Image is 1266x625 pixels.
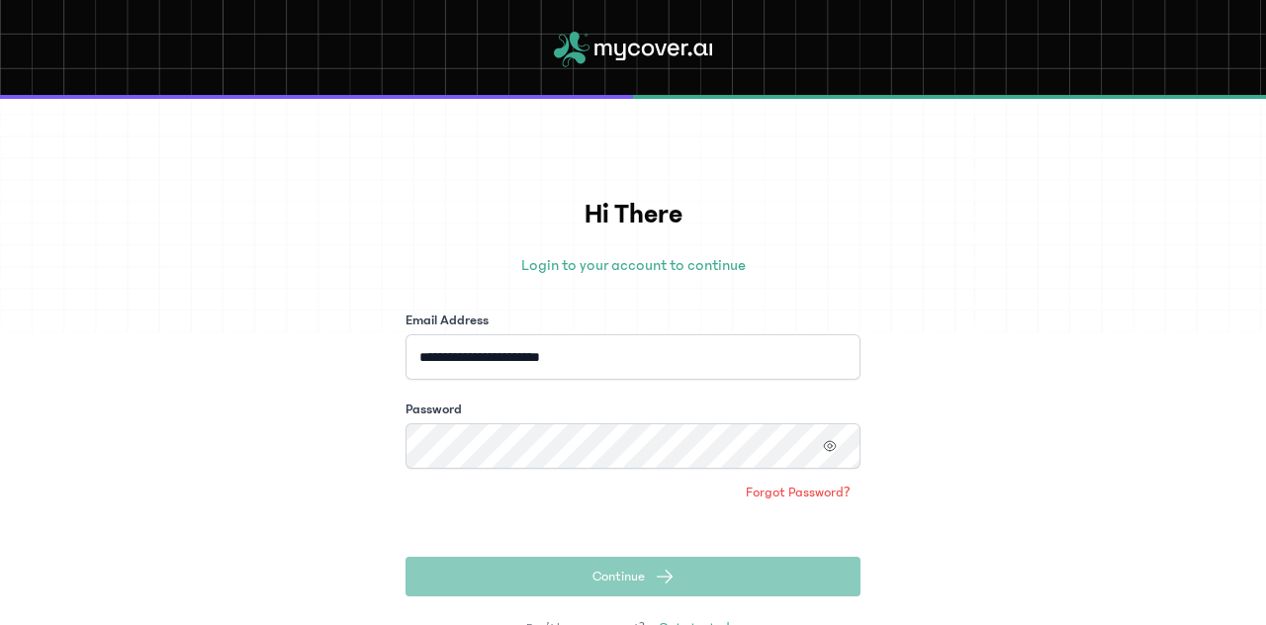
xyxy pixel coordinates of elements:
[746,483,851,502] span: Forgot Password?
[406,557,860,596] button: Continue
[406,311,489,330] label: Email Address
[592,567,645,586] span: Continue
[406,400,462,419] label: Password
[406,194,860,235] h1: Hi There
[736,477,860,508] a: Forgot Password?
[406,253,860,277] p: Login to your account to continue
